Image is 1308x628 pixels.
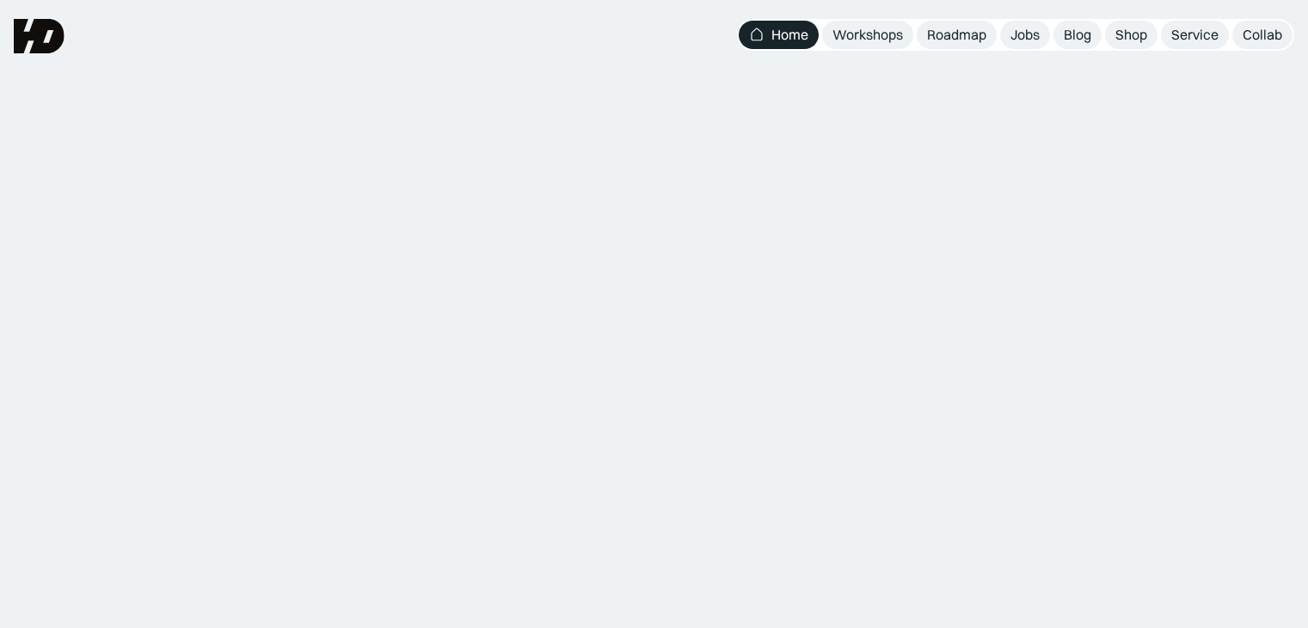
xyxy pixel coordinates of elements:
[1232,21,1293,49] a: Collab
[1243,26,1282,44] div: Collab
[771,26,808,44] div: Home
[1010,26,1040,44] div: Jobs
[1053,21,1102,49] a: Blog
[822,21,913,49] a: Workshops
[1161,21,1229,49] a: Service
[1000,21,1050,49] a: Jobs
[927,26,986,44] div: Roadmap
[739,21,819,49] a: Home
[917,21,997,49] a: Roadmap
[832,26,903,44] div: Workshops
[1064,26,1091,44] div: Blog
[1115,26,1147,44] div: Shop
[1105,21,1158,49] a: Shop
[1171,26,1219,44] div: Service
